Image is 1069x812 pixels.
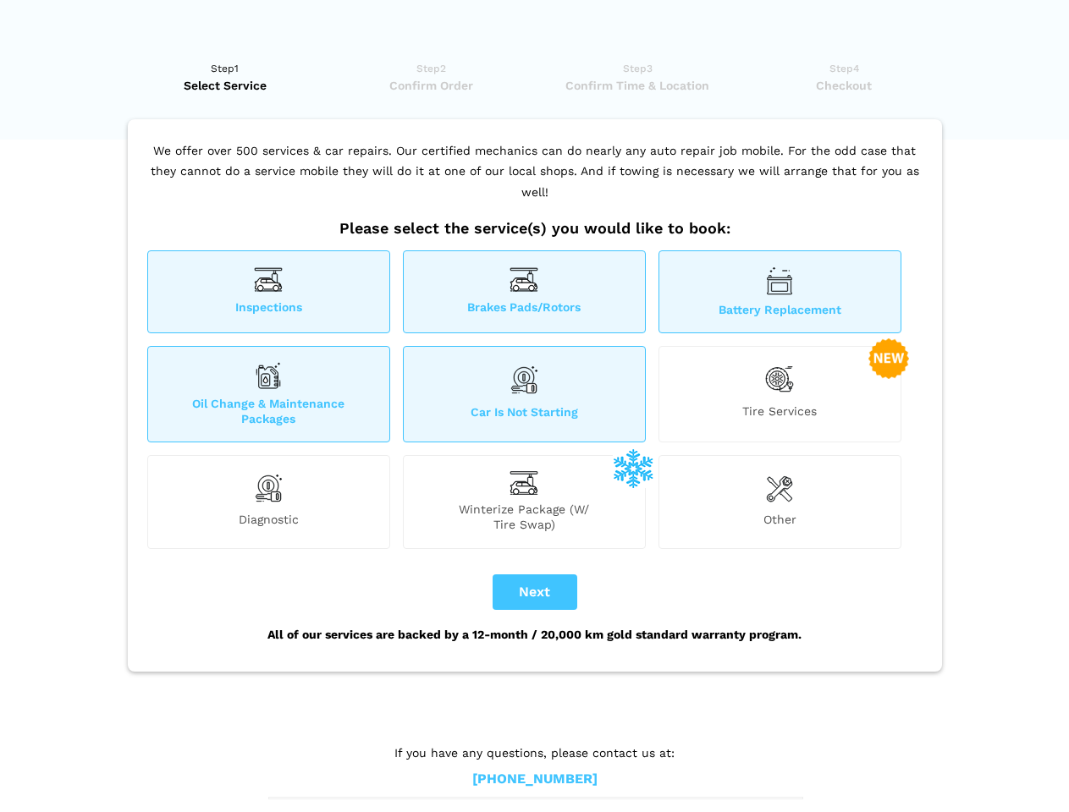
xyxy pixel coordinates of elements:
[472,771,598,788] a: [PHONE_NUMBER]
[613,447,653,488] img: winterize-icon_1.png
[659,403,901,426] span: Tire Services
[404,299,645,317] span: Brakes Pads/Rotors
[747,60,942,94] a: Step4
[747,77,942,94] span: Checkout
[868,338,909,379] img: new-badge-2-48.png
[404,404,645,426] span: Car is not starting
[540,77,736,94] span: Confirm Time & Location
[540,60,736,94] a: Step3
[404,502,645,532] span: Winterize Package (W/ Tire Swap)
[143,140,927,220] p: We offer over 500 services & car repairs. Our certified mechanics can do nearly any auto repair j...
[143,219,927,238] h2: Please select the service(s) you would like to book:
[128,60,323,94] a: Step1
[333,77,529,94] span: Confirm Order
[148,512,389,532] span: Diagnostic
[268,743,802,762] p: If you have any questions, please contact us at:
[659,302,901,317] span: Battery Replacement
[128,77,323,94] span: Select Service
[148,396,389,426] span: Oil Change & Maintenance Packages
[493,574,577,610] button: Next
[333,60,529,94] a: Step2
[659,512,901,532] span: Other
[148,299,389,317] span: Inspections
[143,610,927,659] div: All of our services are backed by a 12-month / 20,000 km gold standard warranty program.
